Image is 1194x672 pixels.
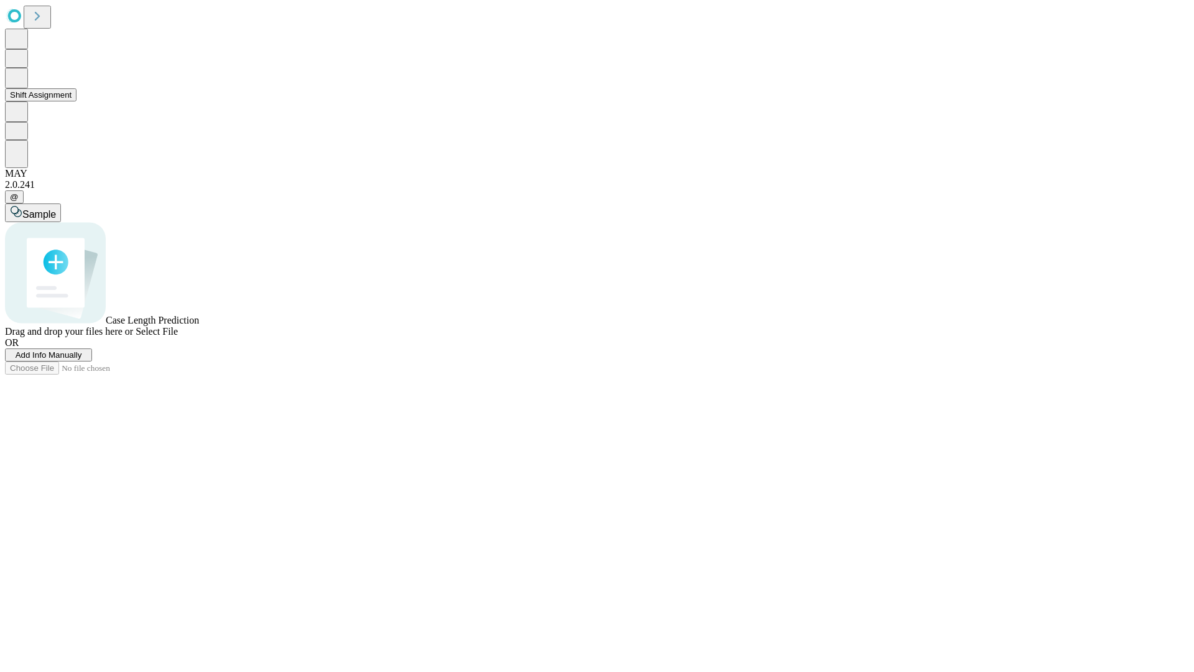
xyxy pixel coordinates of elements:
[5,179,1189,190] div: 2.0.241
[5,326,133,337] span: Drag and drop your files here or
[5,203,61,222] button: Sample
[5,337,19,348] span: OR
[5,348,92,362] button: Add Info Manually
[5,88,76,101] button: Shift Assignment
[5,168,1189,179] div: MAY
[22,209,56,220] span: Sample
[5,190,24,203] button: @
[10,192,19,202] span: @
[16,350,82,360] span: Add Info Manually
[106,315,199,325] span: Case Length Prediction
[136,326,178,337] span: Select File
